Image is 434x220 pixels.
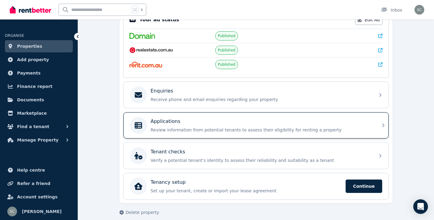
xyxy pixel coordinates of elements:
[5,107,73,119] a: Marketplace
[17,166,45,174] span: Help centre
[413,199,428,214] div: Open Intercom Messenger
[17,123,49,130] span: Find a tenant
[17,110,47,117] span: Marketplace
[381,7,402,13] div: Inbox
[123,173,389,199] a: Tenancy setupSet up your tenant, create or import your lease agreementContinue
[123,143,389,169] a: Tenant checksVerify a potential tenant's identity to assess their reliability and suitability as ...
[5,177,73,190] a: Refer a friend
[17,69,41,77] span: Payments
[130,33,155,39] img: Domain.com.au
[218,62,236,67] span: Published
[151,87,173,95] p: Enquiries
[151,96,371,103] p: Receive phone and email enquiries regarding your property
[355,15,382,25] a: Edit Ad
[414,5,424,15] img: susan campbell
[17,180,50,187] span: Refer a friend
[5,67,73,79] a: Payments
[119,209,159,215] button: Delete property
[17,83,52,90] span: Finance report
[123,112,389,138] a: ApplicationsReview information from potential tenants to assess their eligibility for renting a p...
[7,207,17,216] img: susan campbell
[17,96,44,103] span: Documents
[151,118,180,125] p: Applications
[5,134,73,146] button: Manage Property
[151,188,342,194] p: Set up your tenant, create or import your lease agreement
[17,56,49,63] span: Add property
[17,43,42,50] span: Properties
[5,40,73,52] a: Properties
[130,47,173,53] img: RealEstate.com.au
[218,48,236,53] span: Published
[218,33,236,38] span: Published
[130,61,162,68] img: Rent.com.au
[139,16,179,23] p: Your ad status
[151,127,371,133] p: Review information from potential tenants to assess their eligibility for renting a property
[5,80,73,93] a: Finance report
[5,33,24,38] span: ORGANISE
[22,208,62,215] span: [PERSON_NAME]
[10,5,51,14] img: RentBetter
[5,164,73,176] a: Help centre
[151,157,371,163] p: Verify a potential tenant's identity to assess their reliability and suitability as a tenant
[5,94,73,106] a: Documents
[5,120,73,133] button: Find a tenant
[123,82,389,108] a: EnquiriesReceive phone and email enquiries regarding your property
[126,209,159,215] span: Delete property
[5,191,73,203] a: Account settings
[141,7,143,12] span: k
[346,180,382,193] span: Continue
[151,148,185,155] p: Tenant checks
[17,136,59,144] span: Manage Property
[17,193,58,201] span: Account settings
[151,179,186,186] p: Tenancy setup
[5,54,73,66] a: Add property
